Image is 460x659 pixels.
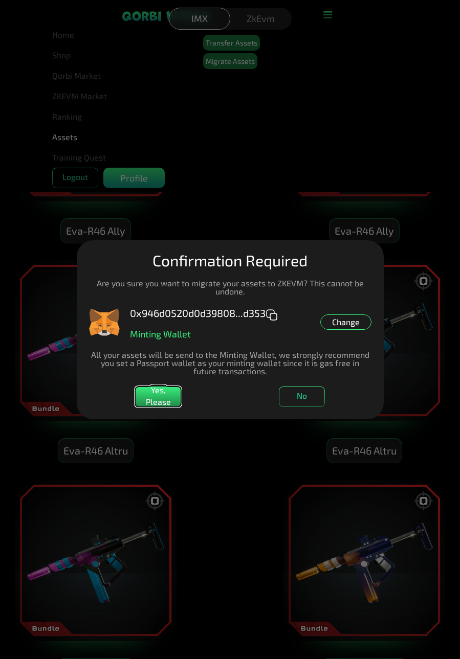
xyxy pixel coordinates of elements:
[130,329,191,338] p: Minting Wallet
[89,351,371,375] p: All your assets will be send to the Minting Wallet, we strongly recommend you set a Passport wall...
[279,387,325,407] button: No
[130,305,278,321] p: 0x946d0520d0d39808...d353
[135,387,181,407] button: Yes, Please
[89,279,371,296] p: Are you sure you want to migrate your assets to ZKEVM? This cannot be undone.
[152,253,308,268] p: Confirmation Required
[320,314,371,330] div: Change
